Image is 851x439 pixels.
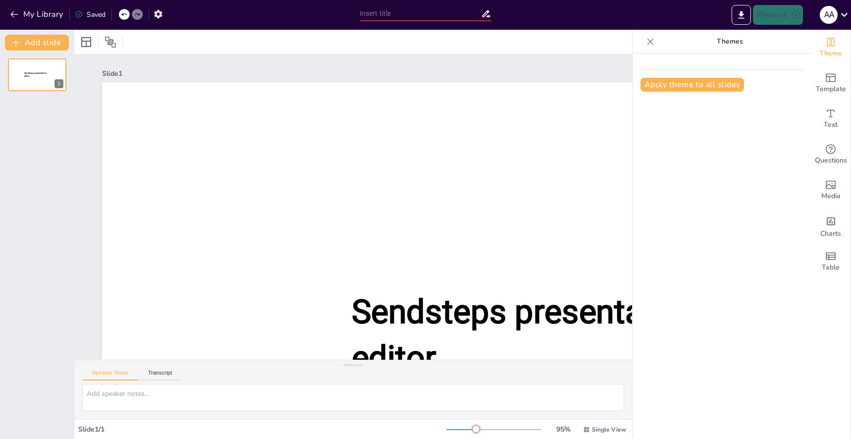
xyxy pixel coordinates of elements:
div: Add a table [811,244,851,279]
span: Position [105,36,116,48]
div: Saved [75,10,106,19]
div: 95 % [551,425,575,434]
div: Layout [78,34,94,50]
button: A A [820,5,838,25]
button: My Library [7,6,67,22]
span: Table [822,262,840,273]
button: Export to PowerPoint [732,5,751,25]
div: Sendsteps presentation editor1 [8,58,66,91]
div: 1 [54,79,63,88]
button: Transcript [138,370,182,381]
div: A A [820,6,838,24]
div: Add ready made slides [811,65,851,101]
span: Text [824,119,838,130]
button: Present [753,5,802,25]
button: Speaker Notes [82,370,138,381]
span: Sendsteps presentation editor [352,292,699,377]
span: Template [816,84,846,95]
div: Add charts and graphs [811,208,851,244]
div: Add images, graphics, shapes or video [811,172,851,208]
span: Questions [815,155,847,166]
button: Add slide [5,35,69,51]
button: Apply theme to all slides [640,78,744,92]
p: Themes [658,30,801,54]
span: Sendsteps presentation editor [24,72,47,77]
span: Charts [820,228,841,239]
input: Insert title [360,6,481,21]
span: Theme [819,48,842,59]
span: Single View [592,426,626,434]
div: Add text boxes [811,101,851,137]
span: Media [821,191,841,202]
div: Slide 1 / 1 [78,425,446,434]
div: Get real-time input from your audience [811,137,851,172]
div: Change the overall theme [811,30,851,65]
